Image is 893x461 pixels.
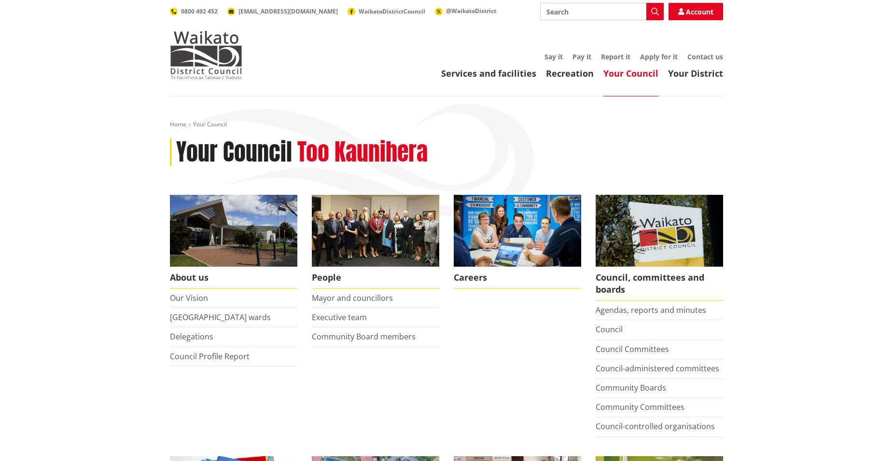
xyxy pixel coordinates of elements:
[596,421,715,432] a: Council-controlled organisations
[312,267,439,289] span: People
[297,138,428,166] h2: Too Kaunihera
[572,52,591,61] a: Pay it
[596,267,723,301] span: Council, committees and boards
[601,52,630,61] a: Report it
[596,195,723,301] a: Waikato-District-Council-sign Council, committees and boards
[668,68,723,79] a: Your District
[193,120,227,128] span: Your Council
[546,68,594,79] a: Recreation
[238,7,338,15] span: [EMAIL_ADDRESS][DOMAIN_NAME]
[603,68,658,79] a: Your Council
[312,331,416,342] a: Community Board members
[170,195,297,289] a: WDC Building 0015 About us
[596,305,706,315] a: Agendas, reports and minutes
[170,7,218,15] a: 0800 492 452
[596,195,723,267] img: Waikato-District-Council-sign
[544,52,563,61] a: Say it
[170,267,297,289] span: About us
[441,68,536,79] a: Services and facilities
[596,324,623,335] a: Council
[170,351,250,362] a: Council Profile Report
[446,7,496,15] span: @WaikatoDistrict
[312,312,367,323] a: Executive team
[312,195,439,289] a: 2022 Council People
[312,293,393,303] a: Mayor and councillors
[640,52,678,61] a: Apply for it
[170,121,723,129] nav: breadcrumb
[227,7,338,15] a: [EMAIL_ADDRESS][DOMAIN_NAME]
[454,195,581,289] a: Careers
[687,52,723,61] a: Contact us
[454,195,581,267] img: Office staff in meeting - Career page
[170,312,271,323] a: [GEOGRAPHIC_DATA] wards
[669,3,723,20] a: Account
[596,402,684,412] a: Community Committees
[359,7,425,15] span: WaikatoDistrictCouncil
[596,363,719,374] a: Council-administered committees
[170,331,213,342] a: Delegations
[540,3,664,20] input: Search input
[181,7,218,15] span: 0800 492 452
[170,293,208,303] a: Our Vision
[596,344,669,354] a: Council Committees
[596,382,666,393] a: Community Boards
[435,7,496,15] a: @WaikatoDistrict
[312,195,439,267] img: 2022 Council
[348,7,425,15] a: WaikatoDistrictCouncil
[170,195,297,267] img: WDC Building 0015
[170,31,242,79] img: Waikato District Council - Te Kaunihera aa Takiwaa o Waikato
[176,138,292,166] h1: Your Council
[170,120,186,128] a: Home
[454,267,581,289] span: Careers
